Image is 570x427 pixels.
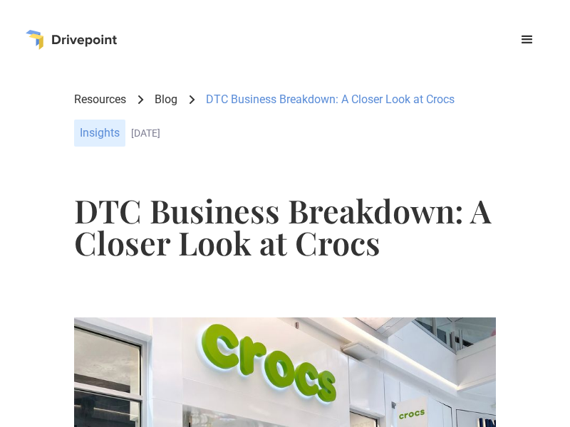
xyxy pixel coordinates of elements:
[74,92,126,107] a: Resources
[74,194,496,258] h1: DTC Business Breakdown: A Closer Look at Crocs
[131,127,496,139] div: [DATE]
[74,120,125,147] div: Insights
[155,92,177,107] a: Blog
[510,23,544,57] div: menu
[26,30,117,50] a: home
[206,92,455,107] div: DTC Business Breakdown: A Closer Look at Crocs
